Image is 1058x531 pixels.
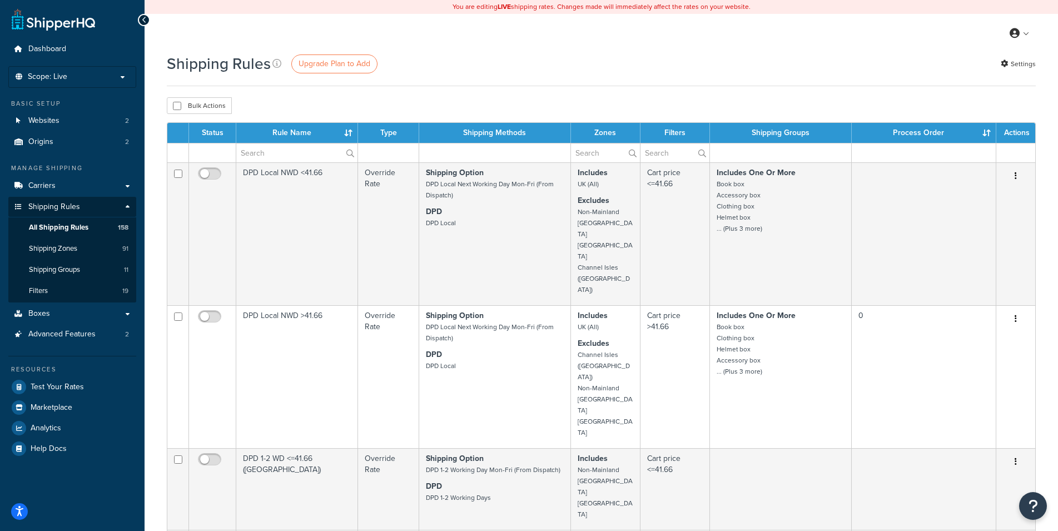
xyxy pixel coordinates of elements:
[571,123,641,143] th: Zones
[31,383,84,392] span: Test Your Rates
[28,137,53,147] span: Origins
[578,167,608,178] strong: Includes
[498,2,511,12] b: LIVE
[236,162,358,305] td: DPD Local NWD <41.66
[8,418,136,438] a: Analytics
[852,305,996,448] td: 0
[426,465,560,475] small: DPD 1-2 Working Day Mon-Fri (From Dispatch)
[8,260,136,280] a: Shipping Groups 11
[28,202,80,212] span: Shipping Rules
[578,338,609,349] strong: Excludes
[426,310,484,321] strong: Shipping Option
[578,179,599,189] small: UK (All)
[426,218,456,228] small: DPD Local
[717,167,796,178] strong: Includes One Or More
[640,448,710,530] td: Cart price <=41.66
[1001,56,1036,72] a: Settings
[8,239,136,259] a: Shipping Zones 91
[578,453,608,464] strong: Includes
[125,116,129,126] span: 2
[236,448,358,530] td: DPD 1-2 WD <=41.66 ([GEOGRAPHIC_DATA])
[8,132,136,152] li: Origins
[291,54,377,73] a: Upgrade Plan to Add
[29,244,77,254] span: Shipping Zones
[8,281,136,301] a: Filters 19
[996,123,1035,143] th: Actions
[8,111,136,131] li: Websites
[29,265,80,275] span: Shipping Groups
[167,97,232,114] button: Bulk Actions
[426,322,554,343] small: DPD Local Next Working Day Mon-Fri (From Dispatch)
[8,39,136,59] a: Dashboard
[710,123,851,143] th: Shipping Groups
[118,223,128,232] span: 158
[8,324,136,345] a: Advanced Features 2
[31,403,72,413] span: Marketplace
[640,162,710,305] td: Cart price <=41.66
[426,167,484,178] strong: Shipping Option
[8,176,136,196] a: Carriers
[358,123,419,143] th: Type
[426,453,484,464] strong: Shipping Option
[8,439,136,459] a: Help Docs
[578,322,599,332] small: UK (All)
[8,163,136,173] div: Manage Shipping
[28,181,56,191] span: Carriers
[28,44,66,54] span: Dashboard
[358,305,419,448] td: Override Rate
[578,465,633,519] small: Non-Mainland [GEOGRAPHIC_DATA] [GEOGRAPHIC_DATA]
[236,123,358,143] th: Rule Name : activate to sort column ascending
[29,223,88,232] span: All Shipping Rules
[8,217,136,238] a: All Shipping Rules 158
[122,286,128,296] span: 19
[8,197,136,302] li: Shipping Rules
[125,137,129,147] span: 2
[1019,492,1047,520] button: Open Resource Center
[8,260,136,280] li: Shipping Groups
[125,330,129,339] span: 2
[717,179,762,234] small: Book box Accessory box Clothing box Helmet box ... (Plus 3 more)
[8,217,136,238] li: All Shipping Rules
[8,377,136,397] a: Test Your Rates
[167,53,271,75] h1: Shipping Rules
[29,286,48,296] span: Filters
[12,8,95,31] a: ShipperHQ Home
[426,206,442,217] strong: DPD
[28,72,67,82] span: Scope: Live
[8,99,136,108] div: Basic Setup
[426,493,491,503] small: DPD 1-2 Working Days
[358,162,419,305] td: Override Rate
[8,365,136,374] div: Resources
[189,123,236,143] th: Status
[8,281,136,301] li: Filters
[8,304,136,324] a: Boxes
[28,116,59,126] span: Websites
[236,143,357,162] input: Search
[124,265,128,275] span: 11
[640,305,710,448] td: Cart price >41.66
[419,123,571,143] th: Shipping Methods
[717,322,762,376] small: Book box Clothing box Helmet box Accessory box ... (Plus 3 more)
[31,444,67,454] span: Help Docs
[426,179,554,200] small: DPD Local Next Working Day Mon-Fri (From Dispatch)
[8,197,136,217] a: Shipping Rules
[426,361,456,371] small: DPD Local
[28,330,96,339] span: Advanced Features
[578,207,633,295] small: Non-Mainland [GEOGRAPHIC_DATA] [GEOGRAPHIC_DATA] Channel Isles ([GEOGRAPHIC_DATA])
[8,398,136,418] a: Marketplace
[640,143,709,162] input: Search
[426,480,442,492] strong: DPD
[8,132,136,152] a: Origins 2
[8,239,136,259] li: Shipping Zones
[640,123,710,143] th: Filters
[358,448,419,530] td: Override Rate
[578,350,633,438] small: Channel Isles ([GEOGRAPHIC_DATA]) Non-Mainland [GEOGRAPHIC_DATA] [GEOGRAPHIC_DATA]
[299,58,370,70] span: Upgrade Plan to Add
